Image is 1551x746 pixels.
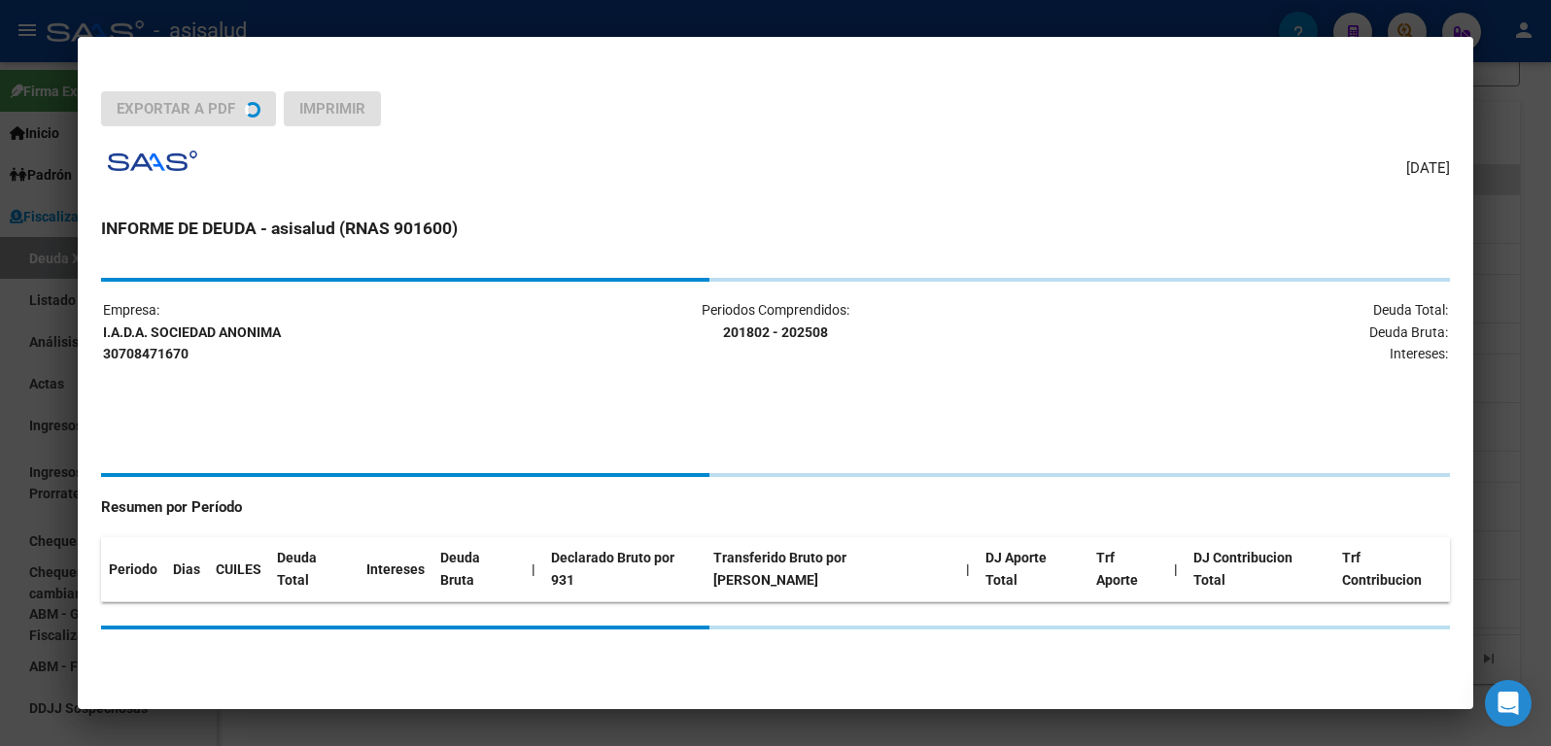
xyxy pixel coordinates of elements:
th: Intereses [359,537,432,601]
th: Periodo [101,537,165,601]
th: | [524,537,543,601]
p: Empresa: [103,299,550,365]
th: Trf Contribucion [1334,537,1450,601]
strong: I.A.D.A. SOCIEDAD ANONIMA 30708471670 [103,324,281,362]
th: | [1166,537,1186,601]
div: Open Intercom Messenger [1485,680,1532,727]
button: Exportar a PDF [101,91,276,126]
th: Deuda Bruta [432,537,524,601]
th: Dias [165,537,208,601]
button: Imprimir [284,91,381,126]
span: Imprimir [299,100,365,118]
p: Periodos Comprendidos: [552,299,999,344]
h3: INFORME DE DEUDA - asisalud (RNAS 901600) [101,216,1450,241]
span: [DATE] [1406,157,1450,180]
th: Declarado Bruto por 931 [543,537,707,601]
th: CUILES [208,537,269,601]
th: | [958,537,978,601]
th: Transferido Bruto por [PERSON_NAME] [706,537,958,601]
th: DJ Contribucion Total [1186,537,1333,601]
span: Exportar a PDF [117,100,235,118]
th: Trf Aporte [1088,537,1166,601]
p: Deuda Total: Deuda Bruta: Intereses: [1001,299,1448,365]
th: Deuda Total [269,537,359,601]
h4: Resumen por Período [101,496,1450,519]
th: DJ Aporte Total [978,537,1087,601]
strong: 201802 - 202508 [723,324,828,340]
